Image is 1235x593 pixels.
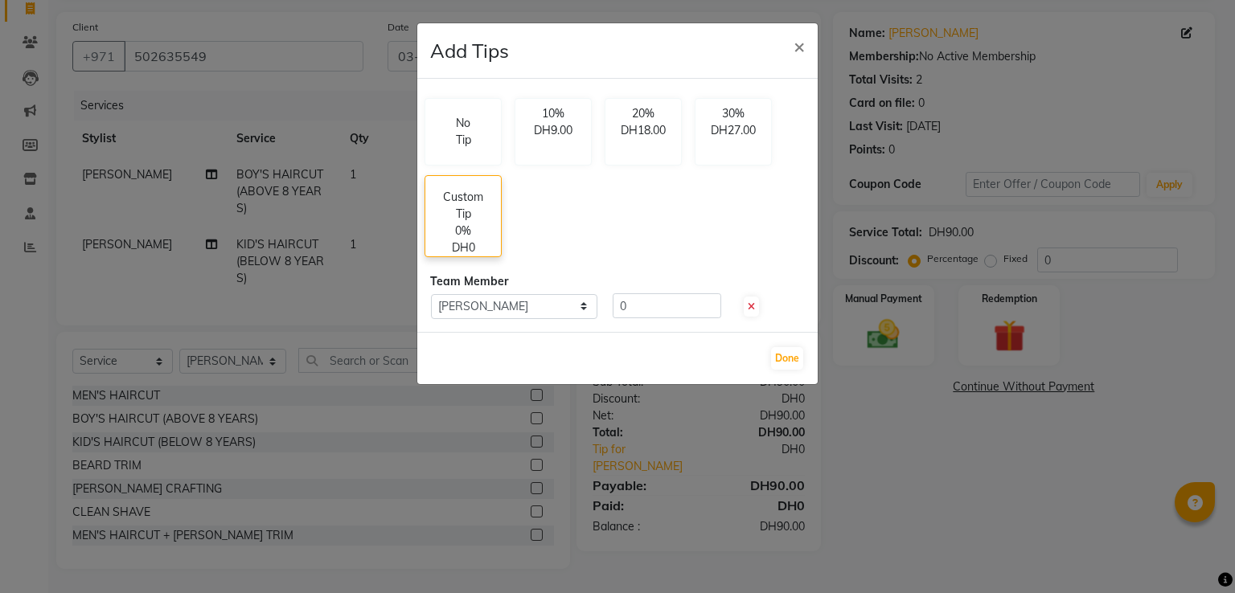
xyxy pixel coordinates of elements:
[430,274,508,288] span: Team Member
[452,239,475,256] p: DH0
[705,122,761,139] p: DH27.00
[781,23,818,68] button: Close
[525,122,581,139] p: DH9.00
[525,105,581,122] p: 10%
[615,105,671,122] p: 20%
[455,223,471,239] p: 0%
[794,34,805,58] span: ×
[771,347,803,370] button: Done
[430,36,509,65] h4: Add Tips
[435,189,491,223] p: Custom Tip
[615,122,671,139] p: DH18.00
[451,115,475,149] p: No Tip
[705,105,761,122] p: 30%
